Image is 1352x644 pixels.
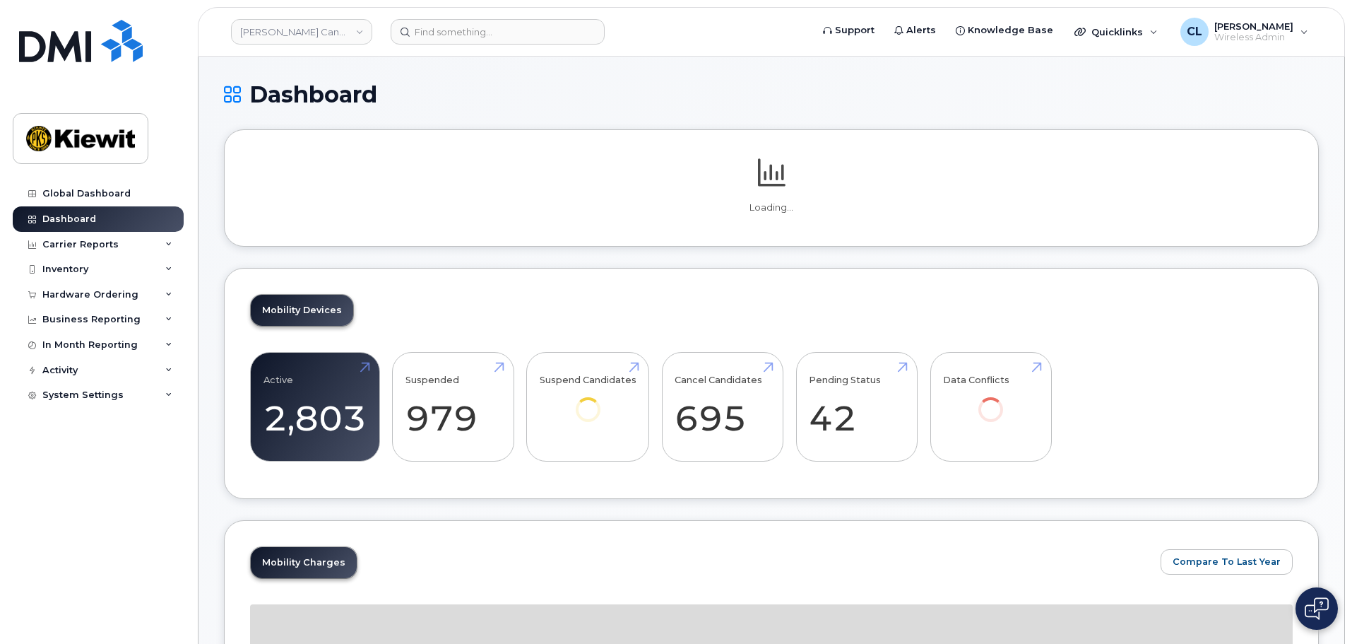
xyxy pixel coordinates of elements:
[251,295,353,326] a: Mobility Devices
[405,361,501,454] a: Suspended 979
[1173,555,1281,568] span: Compare To Last Year
[540,361,636,442] a: Suspend Candidates
[1161,549,1293,575] button: Compare To Last Year
[250,201,1293,214] p: Loading...
[251,547,357,578] a: Mobility Charges
[1305,597,1329,620] img: Open chat
[675,361,770,454] a: Cancel Candidates 695
[263,361,367,454] a: Active 2,803
[809,361,904,454] a: Pending Status 42
[224,82,1319,107] h1: Dashboard
[943,361,1038,442] a: Data Conflicts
